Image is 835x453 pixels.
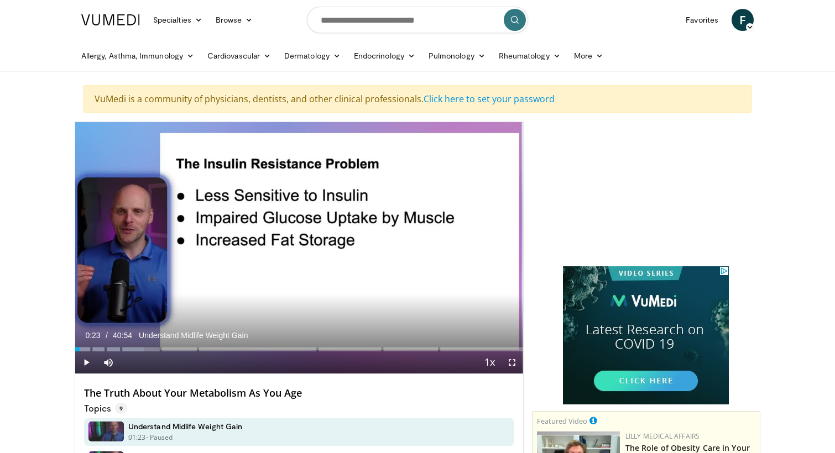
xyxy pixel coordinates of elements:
[209,9,260,31] a: Browse
[567,45,610,67] a: More
[85,331,100,340] span: 0:23
[97,351,119,373] button: Mute
[147,9,209,31] a: Specialties
[84,403,127,414] p: Topics
[563,266,729,404] iframe: Advertisement
[424,93,555,105] a: Click here to set your password
[128,433,146,443] p: 01:23
[75,45,201,67] a: Allergy, Asthma, Immunology
[128,422,242,431] h4: Understand Midlife Weight Gain
[115,403,127,414] span: 9
[492,45,567,67] a: Rheumatology
[501,351,523,373] button: Fullscreen
[679,9,725,31] a: Favorites
[113,331,132,340] span: 40:54
[307,7,528,33] input: Search topics, interventions
[201,45,278,67] a: Cardiovascular
[75,351,97,373] button: Play
[732,9,754,31] a: F
[422,45,492,67] a: Pulmonology
[537,416,587,426] small: Featured Video
[106,331,108,340] span: /
[625,431,700,441] a: Lilly Medical Affairs
[563,122,729,260] iframe: Advertisement
[75,122,523,374] video-js: Video Player
[81,14,140,25] img: VuMedi Logo
[75,347,523,351] div: Progress Bar
[479,351,501,373] button: Playback Rate
[139,330,248,340] span: Understand Midlife Weight Gain
[84,387,514,399] h4: The Truth About Your Metabolism As You Age
[83,85,752,113] div: VuMedi is a community of physicians, dentists, and other clinical professionals.
[146,433,173,443] p: - Paused
[278,45,347,67] a: Dermatology
[347,45,422,67] a: Endocrinology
